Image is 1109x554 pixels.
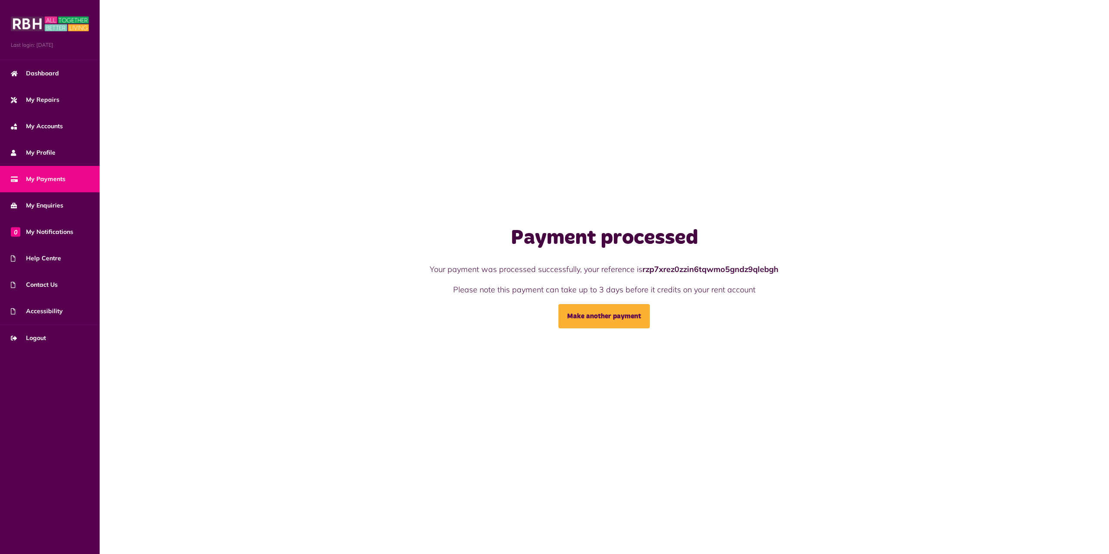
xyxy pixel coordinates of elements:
p: Please note this payment can take up to 3 days before it credits on your rent account [361,284,847,295]
span: Accessibility [11,307,63,316]
span: My Payments [11,175,65,184]
span: Last login: [DATE] [11,41,89,49]
span: My Profile [11,148,55,157]
span: My Notifications [11,227,73,237]
strong: rzp7xrez0zzin6tqwmo5gndz9qlebgh [642,264,778,274]
img: MyRBH [11,15,89,32]
span: My Enquiries [11,201,63,210]
a: Make another payment [558,304,650,328]
p: Your payment was processed successfully, your reference is [361,263,847,275]
span: Dashboard [11,69,59,78]
span: My Repairs [11,95,59,104]
span: My Accounts [11,122,63,131]
h1: Payment processed [361,226,847,251]
span: Contact Us [11,280,58,289]
span: Logout [11,334,46,343]
span: Help Centre [11,254,61,263]
span: 0 [11,227,20,237]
